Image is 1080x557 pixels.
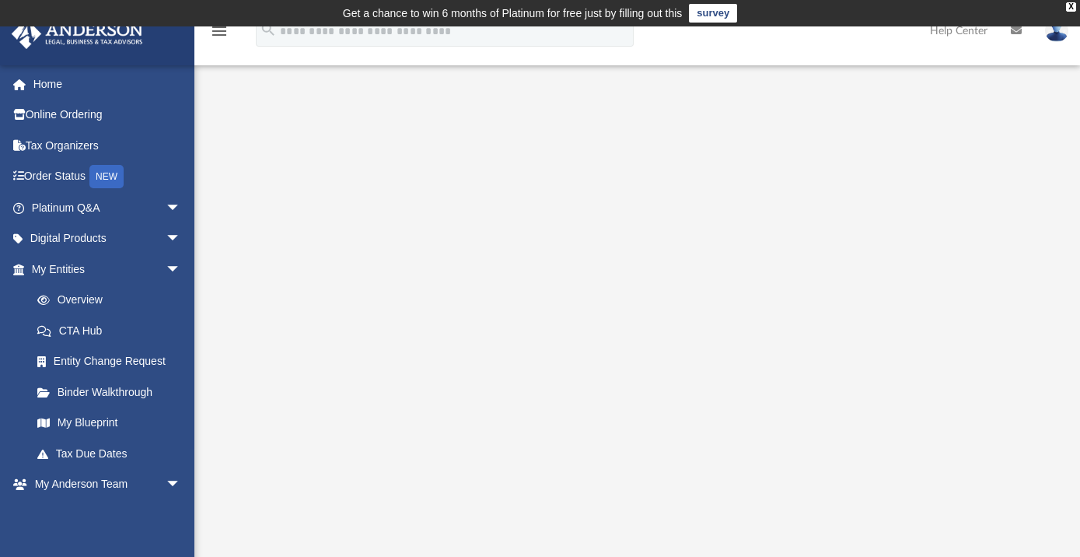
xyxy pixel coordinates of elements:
[11,192,204,223] a: Platinum Q&Aarrow_drop_down
[1066,2,1076,12] div: close
[11,100,204,131] a: Online Ordering
[11,68,204,100] a: Home
[22,408,197,439] a: My Blueprint
[343,4,683,23] div: Get a chance to win 6 months of Platinum for free just by filling out this
[11,161,204,193] a: Order StatusNEW
[166,254,197,286] span: arrow_drop_down
[11,130,204,161] a: Tax Organizers
[22,315,204,346] a: CTA Hub
[11,254,204,285] a: My Entitiesarrow_drop_down
[11,469,197,500] a: My Anderson Teamarrow_drop_down
[166,223,197,255] span: arrow_drop_down
[7,19,148,49] img: Anderson Advisors Platinum Portal
[22,438,204,469] a: Tax Due Dates
[22,346,204,377] a: Entity Change Request
[166,192,197,224] span: arrow_drop_down
[22,285,204,316] a: Overview
[210,22,229,40] i: menu
[22,377,204,408] a: Binder Walkthrough
[22,499,189,531] a: My Anderson Team
[260,21,277,38] i: search
[1045,19,1068,42] img: User Pic
[11,223,204,254] a: Digital Productsarrow_drop_down
[89,165,124,188] div: NEW
[210,30,229,40] a: menu
[689,4,737,23] a: survey
[166,469,197,501] span: arrow_drop_down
